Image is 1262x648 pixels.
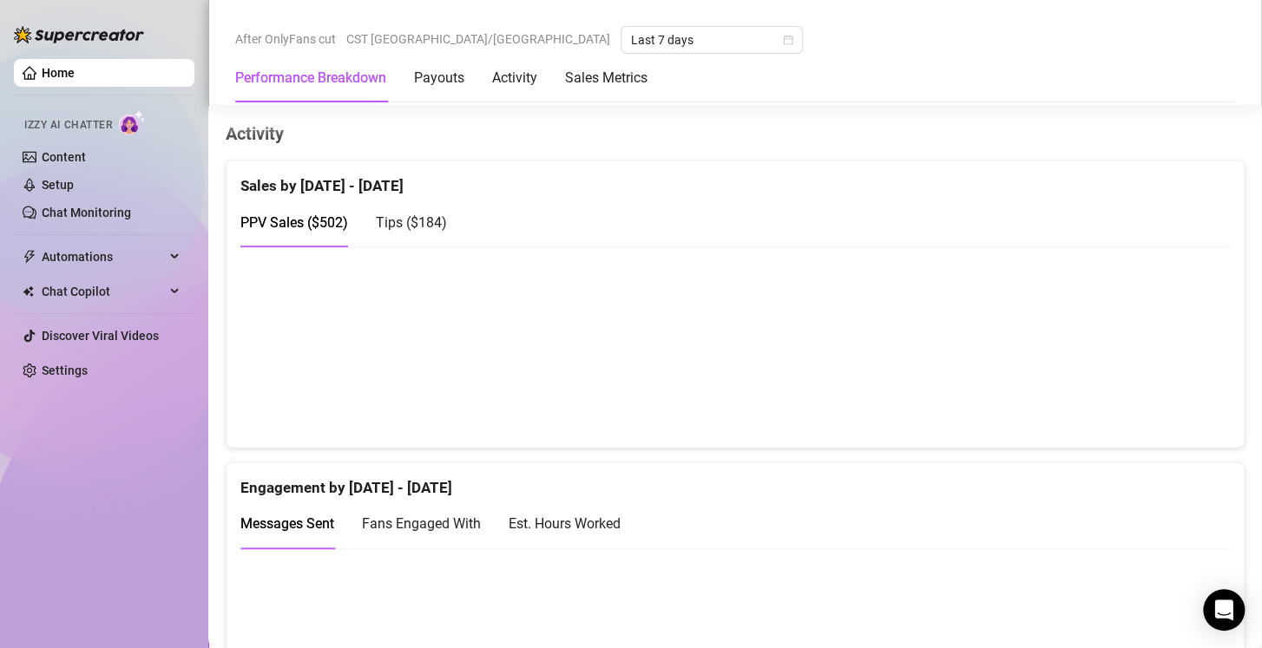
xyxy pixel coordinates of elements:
span: After OnlyFans cut [235,26,336,52]
div: Open Intercom Messenger [1203,589,1245,631]
span: Messages Sent [240,515,334,532]
span: Izzy AI Chatter [24,117,112,134]
h4: Activity [226,121,1245,146]
img: logo-BBDzfeDw.svg [14,26,144,43]
a: Setup [42,178,74,192]
span: Fans Engaged With [362,515,481,532]
span: calendar [783,35,793,45]
div: Est. Hours Worked [509,513,621,534]
div: Activity [492,68,537,88]
span: CST [GEOGRAPHIC_DATA]/[GEOGRAPHIC_DATA] [346,26,610,52]
a: Content [42,150,86,164]
a: Settings [42,363,88,377]
span: Chat Copilot [42,278,165,305]
div: Payouts [414,68,464,88]
a: Chat Monitoring [42,206,131,219]
span: Tips ( $184 ) [376,214,447,231]
a: Home [42,66,75,80]
div: Engagement by [DATE] - [DATE] [240,462,1230,500]
div: Sales Metrics [565,68,647,88]
img: AI Chatter [119,110,146,135]
span: PPV Sales ( $502 ) [240,214,348,231]
span: Last 7 days [631,27,792,53]
img: Chat Copilot [23,285,34,298]
a: Discover Viral Videos [42,329,159,343]
div: Performance Breakdown [235,68,386,88]
span: thunderbolt [23,250,36,264]
div: Sales by [DATE] - [DATE] [240,160,1230,198]
span: Automations [42,243,165,271]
